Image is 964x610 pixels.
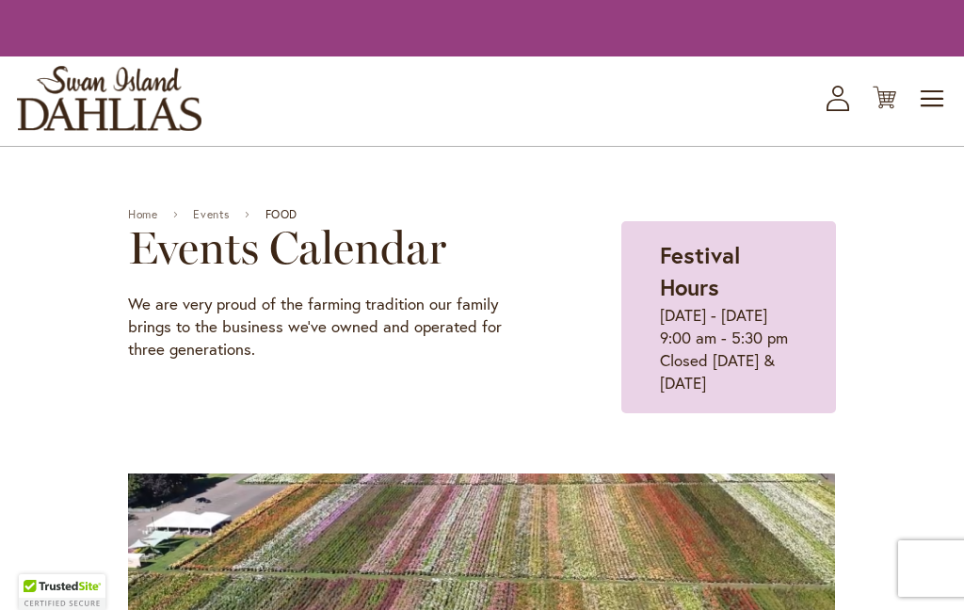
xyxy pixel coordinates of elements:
p: [DATE] - [DATE] 9:00 am - 5:30 pm Closed [DATE] & [DATE] [660,304,797,394]
a: store logo [17,66,201,131]
strong: Festival Hours [660,240,740,302]
h2: Events Calendar [128,221,526,274]
a: Events [193,208,230,221]
a: Home [128,208,157,221]
span: FOOD [265,208,297,221]
p: We are very proud of the farming tradition our family brings to the business we've owned and oper... [128,293,526,361]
